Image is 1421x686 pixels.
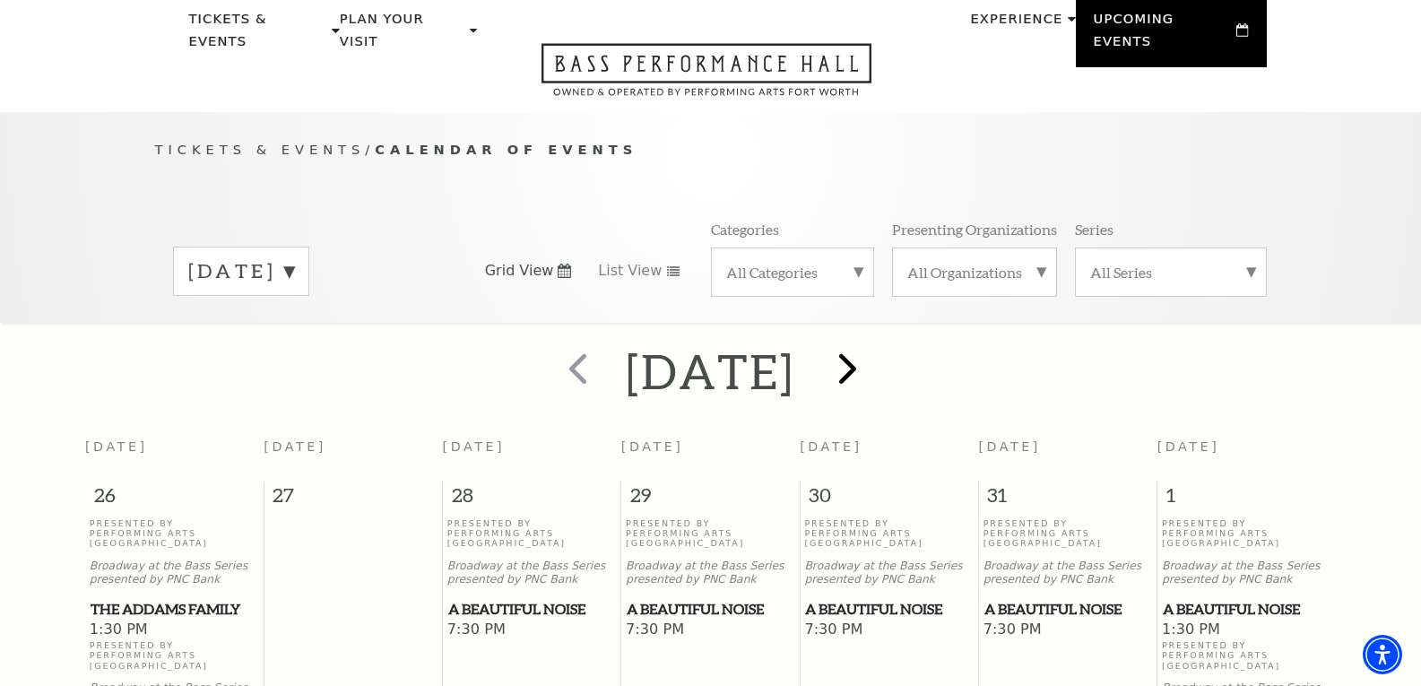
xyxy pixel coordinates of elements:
span: [DATE] [800,439,862,454]
span: [DATE] [85,439,148,454]
span: List View [598,261,662,281]
p: Presenting Organizations [892,220,1057,239]
p: Plan Your Visit [340,8,465,63]
span: A Beautiful Noise [448,598,616,621]
span: [DATE] [264,439,326,454]
a: Open this option [477,43,936,112]
p: Presented By Performing Arts [GEOGRAPHIC_DATA] [626,518,795,549]
p: Broadway at the Bass Series presented by PNC Bank [804,560,974,586]
p: Presented By Performing Arts [GEOGRAPHIC_DATA] [804,518,974,549]
a: A Beautiful Noise [626,598,795,621]
span: 7:30 PM [447,621,617,640]
span: [DATE] [443,439,506,454]
p: Presented By Performing Arts [GEOGRAPHIC_DATA] [983,518,1153,549]
p: Broadway at the Bass Series presented by PNC Bank [983,560,1153,586]
p: Series [1075,220,1113,239]
p: Presented By Performing Arts [GEOGRAPHIC_DATA] [90,640,259,671]
span: 7:30 PM [804,621,974,640]
span: 31 [979,482,1157,517]
span: Grid View [485,261,554,281]
p: Broadway at the Bass Series presented by PNC Bank [447,560,617,586]
span: 7:30 PM [626,621,795,640]
a: A Beautiful Noise [447,598,617,621]
p: Presented By Performing Arts [GEOGRAPHIC_DATA] [1162,640,1331,671]
a: A Beautiful Noise [804,598,974,621]
p: Tickets & Events [189,8,328,63]
p: Upcoming Events [1094,8,1233,63]
span: [DATE] [978,439,1041,454]
span: 7:30 PM [983,621,1153,640]
span: 26 [85,482,264,517]
p: / [155,139,1267,161]
span: Calendar of Events [375,142,637,157]
p: Presented By Performing Arts [GEOGRAPHIC_DATA] [447,518,617,549]
span: 29 [621,482,799,517]
label: All Organizations [907,263,1042,282]
span: A Beautiful Noise [627,598,794,621]
span: Tickets & Events [155,142,366,157]
span: A Beautiful Noise [805,598,973,621]
p: Presented By Performing Arts [GEOGRAPHIC_DATA] [1162,518,1331,549]
span: A Beautiful Noise [1163,598,1330,621]
span: 30 [801,482,978,517]
span: The Addams Family [91,598,258,621]
span: 1 [1157,482,1336,517]
p: Presented By Performing Arts [GEOGRAPHIC_DATA] [90,518,259,549]
button: prev [543,340,609,404]
label: All Series [1090,263,1252,282]
div: Accessibility Menu [1363,635,1402,674]
span: 27 [264,482,442,517]
a: A Beautiful Noise [1162,598,1331,621]
p: Broadway at the Bass Series presented by PNC Bank [90,560,259,586]
label: All Categories [726,263,859,282]
span: A Beautiful Noise [984,598,1152,621]
a: A Beautiful Noise [983,598,1153,621]
span: 1:30 PM [1162,621,1331,640]
p: Broadway at the Bass Series presented by PNC Bank [1162,560,1331,586]
p: Categories [711,220,779,239]
p: Experience [970,8,1062,40]
p: Broadway at the Bass Series presented by PNC Bank [626,560,795,586]
span: [DATE] [621,439,684,454]
label: [DATE] [188,257,294,285]
h2: [DATE] [626,343,795,400]
button: next [812,340,878,404]
a: The Addams Family [90,598,259,621]
span: [DATE] [1157,439,1220,454]
span: 28 [443,482,620,517]
span: 1:30 PM [90,621,259,640]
